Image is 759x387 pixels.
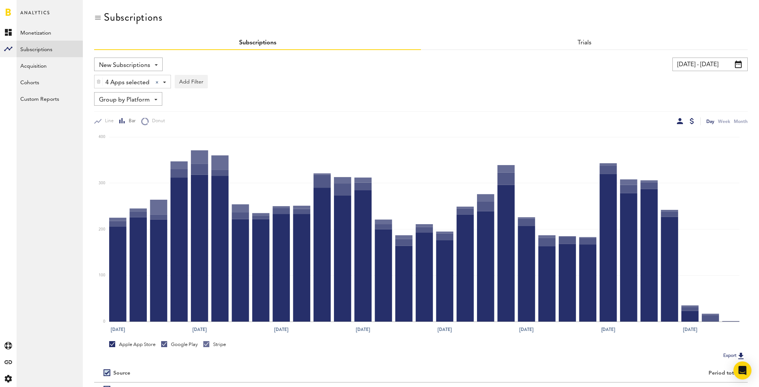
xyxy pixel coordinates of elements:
[578,40,591,46] a: Trials
[99,135,105,139] text: 400
[20,8,50,24] span: Analytics
[192,326,207,333] text: [DATE]
[16,5,43,12] span: Support
[736,351,745,360] img: Export
[356,326,370,333] text: [DATE]
[430,370,738,376] div: Period total
[99,59,150,72] span: New Subscriptions
[175,75,208,88] button: Add Filter
[274,326,288,333] text: [DATE]
[102,118,114,124] span: Line
[601,326,616,333] text: [DATE]
[99,228,105,231] text: 200
[113,370,130,376] div: Source
[520,326,534,333] text: [DATE]
[161,341,198,348] div: Google Play
[733,361,751,379] div: Open Intercom Messenger
[734,117,748,125] div: Month
[17,74,83,90] a: Cohorts
[125,118,136,124] span: Bar
[99,94,150,106] span: Group by Platform
[111,326,125,333] text: [DATE]
[706,117,714,125] div: Day
[17,57,83,74] a: Acquisition
[155,81,159,84] div: Clear
[149,118,165,124] span: Donut
[99,274,105,278] text: 100
[17,24,83,41] a: Monetization
[94,75,103,88] div: Delete
[683,326,698,333] text: [DATE]
[109,341,155,348] div: Apple App Store
[17,41,83,57] a: Subscriptions
[239,40,276,46] a: Subscriptions
[104,11,162,23] div: Subscriptions
[103,320,105,324] text: 0
[17,90,83,107] a: Custom Reports
[96,79,101,84] img: trash_awesome_blue.svg
[203,341,226,348] div: Stripe
[99,181,105,185] text: 300
[438,326,452,333] text: [DATE]
[718,117,730,125] div: Week
[105,76,149,89] span: 4 Apps selected
[721,351,748,361] button: Export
